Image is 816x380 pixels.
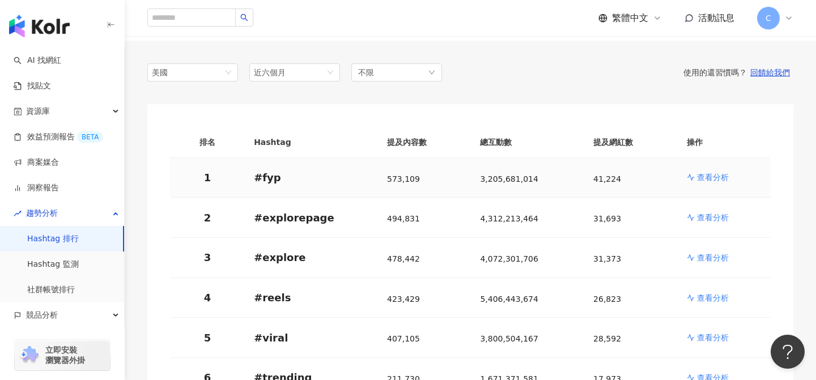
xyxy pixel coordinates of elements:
span: 4,312,213,464 [480,214,538,223]
img: chrome extension [18,346,40,364]
a: searchAI 找網紅 [14,55,61,66]
span: 41,224 [593,174,621,183]
span: 573,109 [387,174,420,183]
span: 26,823 [593,294,621,304]
span: 3,800,504,167 [480,334,538,343]
div: 使用的還習慣嗎？ [442,67,793,78]
p: 查看分析 [697,332,729,343]
img: logo [9,15,70,37]
p: 5 [179,331,236,345]
span: rise [14,210,22,217]
span: 立即安裝 瀏覽器外掛 [45,345,85,365]
th: 提及網紅數 [584,127,677,158]
span: 3,205,681,014 [480,174,538,183]
span: 31,373 [593,254,621,263]
p: # viral [254,331,369,345]
span: 5,406,443,674 [480,294,538,304]
th: 提及內容數 [378,127,471,158]
a: 洞察報告 [14,182,59,194]
a: 找貼文 [14,80,51,92]
th: 操作 [678,127,771,158]
span: C [766,12,771,24]
span: 趨勢分析 [26,200,58,226]
a: 查看分析 [687,292,762,304]
span: 近六個月 [254,68,286,77]
a: Hashtag 監測 [27,259,79,270]
span: 423,429 [387,294,420,304]
iframe: Help Scout Beacon - Open [771,335,805,369]
button: 回饋給我們 [747,67,793,78]
p: 查看分析 [697,292,729,304]
span: 478,442 [387,254,420,263]
th: 總互動數 [471,127,584,158]
span: 31,693 [593,214,621,223]
p: # explore [254,250,369,264]
p: 查看分析 [697,252,729,263]
th: Hashtag [245,127,378,158]
span: 407,105 [387,334,420,343]
a: Hashtag 排行 [27,233,79,245]
span: 4,072,301,706 [480,254,538,263]
p: 查看分析 [697,212,729,223]
span: 活動訊息 [698,12,734,23]
p: # reels [254,291,369,305]
span: 繁體中文 [612,12,648,24]
span: 不限 [358,66,374,79]
span: down [428,69,435,76]
p: # fyp [254,170,369,185]
span: 資源庫 [26,99,50,124]
span: 28,592 [593,334,621,343]
p: 2 [179,211,236,225]
a: 查看分析 [687,332,762,343]
a: 社群帳號排行 [27,284,75,296]
p: 查看分析 [697,172,729,183]
p: 4 [179,291,236,305]
a: chrome extension立即安裝 瀏覽器外掛 [15,340,110,370]
a: 查看分析 [687,212,762,223]
span: 競品分析 [26,302,58,328]
p: # explorepage [254,211,369,225]
a: 效益預測報告BETA [14,131,103,143]
a: 查看分析 [687,172,762,183]
span: search [240,14,248,22]
a: 查看分析 [687,252,762,263]
p: 3 [179,250,236,264]
div: 美國 [152,64,189,81]
p: 1 [179,170,236,185]
th: 排名 [170,127,245,158]
a: 商案媒合 [14,157,59,168]
span: 494,831 [387,214,420,223]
